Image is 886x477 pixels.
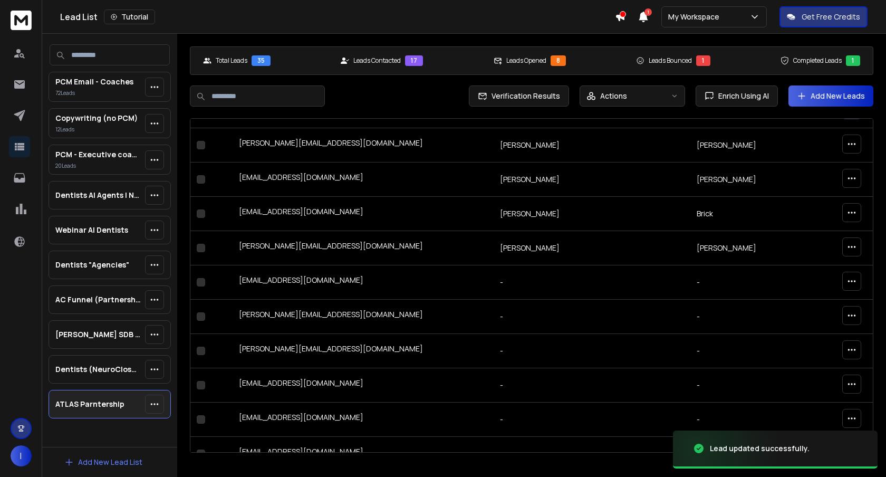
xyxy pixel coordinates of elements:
[353,56,401,65] p: Leads Contacted
[494,197,690,231] td: [PERSON_NAME]
[55,399,124,409] p: ATLAS Parntership
[668,12,724,22] p: My Workspace
[239,172,487,187] div: [EMAIL_ADDRESS][DOMAIN_NAME]
[696,85,778,107] button: Enrich Using AI
[55,225,128,235] p: Webinar AI Dentists
[55,294,141,305] p: AC Funnel (Partnership)
[55,113,138,123] p: Copywriting (no PCM)
[239,138,487,152] div: [PERSON_NAME][EMAIL_ADDRESS][DOMAIN_NAME]
[239,412,487,427] div: [EMAIL_ADDRESS][DOMAIN_NAME]
[494,128,690,163] td: [PERSON_NAME]
[644,8,652,16] span: 1
[714,91,769,101] span: Enrich Using AI
[696,55,710,66] div: 1
[690,368,808,403] td: -
[55,260,129,270] p: Dentists "Agencies"
[239,275,487,290] div: [EMAIL_ADDRESS][DOMAIN_NAME]
[690,163,808,197] td: [PERSON_NAME]
[797,91,865,101] a: Add New Leads
[55,89,133,97] p: 72 Lead s
[239,241,487,255] div: [PERSON_NAME][EMAIL_ADDRESS][DOMAIN_NAME]
[55,77,133,87] p: PCM Email - Coaches
[494,231,690,265] td: [PERSON_NAME]
[690,128,808,163] td: [PERSON_NAME]
[104,9,155,24] button: Tutorial
[55,364,141,375] p: Dentists (NeuroCloser AI Services)
[494,265,690,300] td: -
[788,85,873,107] button: Add New Leads
[469,85,569,107] button: Verification Results
[600,91,627,101] p: Actions
[60,9,615,24] div: Lead List
[690,403,808,437] td: -
[690,197,808,231] td: Brick
[405,55,423,66] div: 17
[494,368,690,403] td: -
[239,309,487,324] div: [PERSON_NAME][EMAIL_ADDRESS][DOMAIN_NAME]
[11,445,32,466] button: I
[239,344,487,358] div: [PERSON_NAME][EMAIL_ADDRESS][DOMAIN_NAME]
[56,452,151,473] button: Add New Lead List
[216,56,247,65] p: Total Leads
[252,55,271,66] div: 35
[551,55,566,66] div: 8
[793,56,842,65] p: Completed Leads
[239,378,487,393] div: [EMAIL_ADDRESS][DOMAIN_NAME]
[55,329,141,340] p: [PERSON_NAME] SDB - Sponsorship
[55,190,141,201] p: Dentists AI Agents | Neurocloser
[239,206,487,221] div: [EMAIL_ADDRESS][DOMAIN_NAME]
[55,126,138,133] p: 12 Lead s
[779,6,868,27] button: Get Free Credits
[239,446,487,461] div: [EMAIL_ADDRESS][DOMAIN_NAME]
[690,231,808,265] td: [PERSON_NAME]
[690,300,808,334] td: -
[494,403,690,437] td: -
[846,55,860,66] div: 1
[690,334,808,368] td: -
[494,300,690,334] td: -
[55,162,141,170] p: 20 Lead s
[506,56,546,65] p: Leads Opened
[802,12,860,22] p: Get Free Credits
[487,91,560,101] span: Verification Results
[494,163,690,197] td: [PERSON_NAME]
[55,149,141,160] p: PCM - Executive coaches
[494,437,690,471] td: -
[494,334,690,368] td: -
[710,443,810,454] div: Lead updated successfully.
[690,265,808,300] td: -
[649,56,692,65] p: Leads Bounced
